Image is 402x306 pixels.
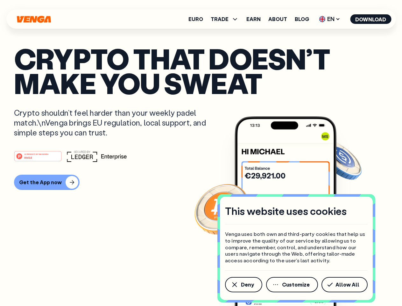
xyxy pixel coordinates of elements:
button: Deny [225,277,262,292]
a: Earn [246,17,261,22]
p: Venga uses both own and third-party cookies that help us to improve the quality of our service by... [225,231,368,264]
button: Download [350,14,391,24]
span: Customize [282,282,310,287]
span: EN [317,14,342,24]
span: Allow All [335,282,359,287]
tspan: #1 PRODUCT OF THE MONTH [24,153,48,155]
img: flag-uk [319,16,325,22]
span: TRADE [211,15,239,23]
a: Blog [295,17,309,22]
img: Bitcoin [193,180,250,237]
tspan: Web3 [24,156,32,159]
button: Allow All [321,277,368,292]
button: Customize [266,277,318,292]
a: Get the App now [14,175,388,190]
button: Get the App now [14,175,80,190]
img: USDC coin [317,137,363,183]
a: #1 PRODUCT OF THE MONTHWeb3 [14,155,62,163]
span: Deny [241,282,254,287]
span: TRADE [211,17,229,22]
a: About [268,17,287,22]
a: Euro [188,17,203,22]
div: Get the App now [19,179,62,186]
p: Crypto shouldn’t feel harder than your weekly padel match.\nVenga brings EU regulation, local sup... [14,108,215,138]
p: Crypto that doesn’t make you sweat [14,46,388,95]
h4: This website uses cookies [225,204,347,218]
svg: Home [16,16,52,23]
